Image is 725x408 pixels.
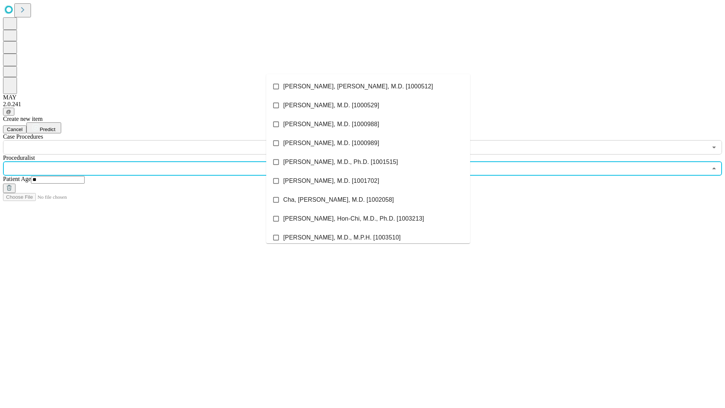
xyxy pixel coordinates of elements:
[283,195,394,204] span: Cha, [PERSON_NAME], M.D. [1002058]
[283,233,401,242] span: [PERSON_NAME], M.D., M.P.H. [1003510]
[709,142,719,153] button: Open
[3,133,43,140] span: Scheduled Procedure
[3,108,14,116] button: @
[7,127,23,132] span: Cancel
[3,155,35,161] span: Proceduralist
[26,122,61,133] button: Predict
[40,127,55,132] span: Predict
[283,176,379,185] span: [PERSON_NAME], M.D. [1001702]
[283,139,379,148] span: [PERSON_NAME], M.D. [1000989]
[283,158,398,167] span: [PERSON_NAME], M.D., Ph.D. [1001515]
[3,94,722,101] div: MAY
[6,109,11,114] span: @
[283,214,424,223] span: [PERSON_NAME], Hon-Chi, M.D., Ph.D. [1003213]
[709,163,719,174] button: Close
[3,125,26,133] button: Cancel
[3,116,43,122] span: Create new item
[3,176,31,182] span: Patient Age
[283,120,379,129] span: [PERSON_NAME], M.D. [1000988]
[3,101,722,108] div: 2.0.241
[283,82,433,91] span: [PERSON_NAME], [PERSON_NAME], M.D. [1000512]
[283,101,379,110] span: [PERSON_NAME], M.D. [1000529]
